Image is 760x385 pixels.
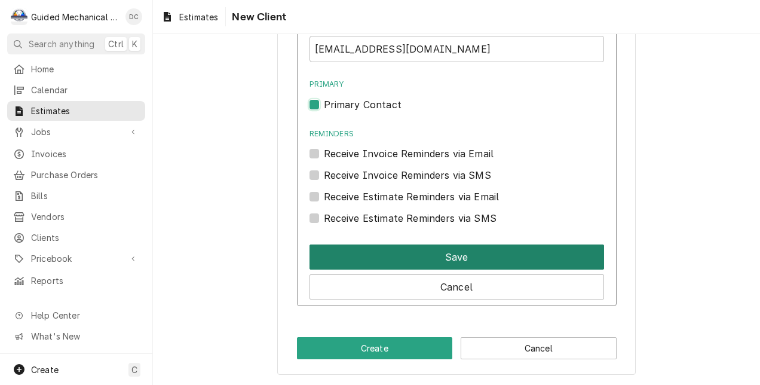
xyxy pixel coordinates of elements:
[7,33,145,54] button: Search anythingCtrlK
[7,165,145,185] a: Purchase Orders
[31,84,139,96] span: Calendar
[31,148,139,160] span: Invoices
[31,309,138,322] span: Help Center
[309,274,604,300] button: Cancel
[7,326,145,346] a: Go to What's New
[125,8,142,25] div: Daniel Cornell's Avatar
[11,8,27,25] div: G
[309,245,604,270] button: Save
[131,363,137,376] span: C
[125,8,142,25] div: DC
[297,337,453,359] button: Create
[7,186,145,206] a: Bills
[31,231,139,244] span: Clients
[31,105,139,117] span: Estimates
[31,274,139,287] span: Reports
[324,146,494,161] label: Receive Invoice Reminders via Email
[309,79,604,90] label: Primary
[7,122,145,142] a: Go to Jobs
[132,38,137,50] span: K
[309,240,604,300] div: Button Group
[324,168,491,182] label: Receive Invoice Reminders via SMS
[31,11,119,23] div: Guided Mechanical Services, LLC
[31,126,121,138] span: Jobs
[324,97,402,112] label: Primary Contact
[309,79,604,111] div: Primary
[324,190,499,204] label: Receive Estimate Reminders via Email
[228,9,286,25] span: New Client
[108,38,124,50] span: Ctrl
[309,270,604,300] div: Button Group Row
[29,38,94,50] span: Search anything
[7,249,145,268] a: Go to Pricebook
[309,129,604,161] div: Reminders
[7,271,145,291] a: Reports
[297,337,617,359] div: Button Group
[11,8,27,25] div: Guided Mechanical Services, LLC's Avatar
[31,63,139,75] span: Home
[461,337,617,359] button: Cancel
[7,144,145,164] a: Invoices
[7,228,145,247] a: Clients
[297,337,617,359] div: Button Group Row
[309,129,604,139] label: Reminders
[7,305,145,325] a: Go to Help Center
[309,240,604,270] div: Button Group Row
[7,80,145,100] a: Calendar
[309,18,604,62] div: Email
[31,190,139,202] span: Bills
[31,365,59,375] span: Create
[179,11,218,23] span: Estimates
[157,7,223,27] a: Estimates
[31,210,139,223] span: Vendors
[7,207,145,227] a: Vendors
[31,330,138,343] span: What's New
[7,101,145,121] a: Estimates
[324,211,497,225] label: Receive Estimate Reminders via SMS
[31,252,121,265] span: Pricebook
[7,59,145,79] a: Home
[31,169,139,181] span: Purchase Orders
